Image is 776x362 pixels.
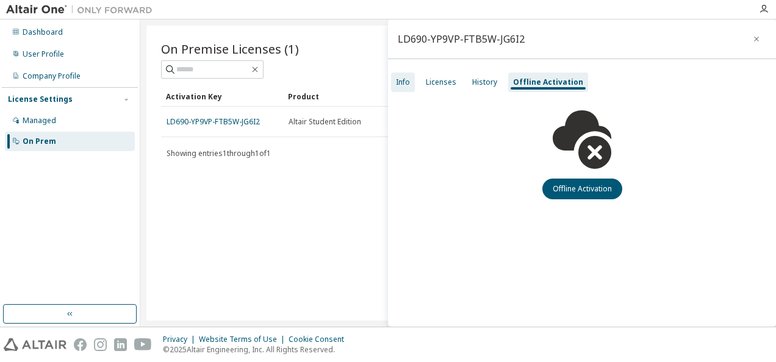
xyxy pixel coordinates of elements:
a: LD690-YP9VP-FTB5W-JG6I2 [167,116,260,127]
div: Managed [23,116,56,126]
div: History [472,77,497,87]
img: altair_logo.svg [4,338,66,351]
div: On Prem [23,137,56,146]
div: LD690-YP9VP-FTB5W-JG6I2 [398,34,525,44]
div: Privacy [163,335,199,344]
div: Info [396,77,410,87]
div: Licenses [426,77,456,87]
img: youtube.svg [134,338,152,351]
div: Product [288,87,400,106]
div: Cookie Consent [289,335,351,344]
p: © 2025 Altair Engineering, Inc. All Rights Reserved. [163,344,351,355]
div: License Settings [8,94,73,104]
div: Website Terms of Use [199,335,289,344]
div: Offline Activation [513,77,583,87]
img: instagram.svg [94,338,107,351]
div: User Profile [23,49,64,59]
img: linkedin.svg [114,338,127,351]
span: Showing entries 1 through 1 of 1 [167,148,271,158]
span: On Premise Licenses (1) [161,40,299,57]
div: Dashboard [23,27,63,37]
span: Altair Student Edition [289,117,361,127]
div: Company Profile [23,71,81,81]
div: Activation Key [166,87,278,106]
img: Altair One [6,4,159,16]
img: facebook.svg [74,338,87,351]
button: Offline Activation [542,179,622,199]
